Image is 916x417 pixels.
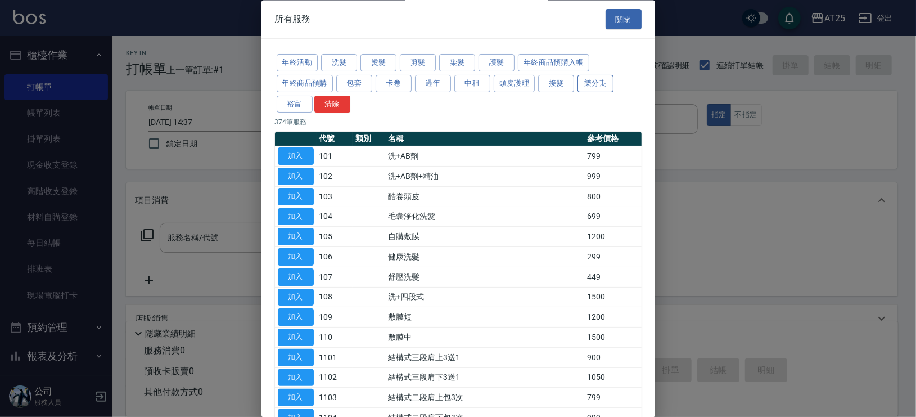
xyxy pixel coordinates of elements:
button: 關閉 [606,9,642,30]
button: 加入 [278,268,314,286]
td: 1101 [317,348,353,368]
td: 449 [584,267,641,288]
td: 1200 [584,227,641,247]
td: 1050 [584,368,641,388]
button: 染髮 [439,55,475,72]
td: 103 [317,187,353,207]
td: 酷卷頭皮 [385,187,584,207]
button: 年終活動 [277,55,318,72]
td: 1103 [317,388,353,408]
button: 護髮 [479,55,515,72]
td: 舒壓洗髮 [385,267,584,288]
button: 加入 [278,389,314,407]
button: 裕富 [277,96,313,113]
button: 加入 [278,208,314,226]
button: 加入 [278,168,314,186]
td: 洗+四段式 [385,288,584,308]
button: 加入 [278,249,314,266]
button: 接髮 [538,75,574,92]
td: 104 [317,207,353,227]
td: 900 [584,348,641,368]
td: 800 [584,187,641,207]
button: 清除 [314,96,350,113]
td: 107 [317,267,353,288]
button: 過年 [415,75,451,92]
td: 108 [317,288,353,308]
td: 102 [317,167,353,187]
td: 敷膜短 [385,307,584,328]
th: 參考價格 [584,132,641,147]
button: 加入 [278,148,314,165]
td: 110 [317,328,353,348]
p: 374 筆服務 [275,118,642,128]
td: 101 [317,146,353,167]
td: 1500 [584,288,641,308]
td: 1102 [317,368,353,388]
td: 結構式三段肩上3送1 [385,348,584,368]
button: 包套 [336,75,372,92]
td: 洗+AB劑 [385,146,584,167]
th: 代號 [317,132,353,147]
td: 105 [317,227,353,247]
button: 加入 [278,369,314,387]
button: 卡卷 [376,75,412,92]
td: 1200 [584,307,641,328]
button: 年終商品預購入帳 [518,55,589,72]
button: 剪髮 [400,55,436,72]
button: 加入 [278,309,314,326]
td: 自購敷膜 [385,227,584,247]
button: 頭皮護理 [494,75,535,92]
th: 類別 [353,132,385,147]
td: 結構式二段肩上包3次 [385,388,584,408]
td: 洗+AB劑+精油 [385,167,584,187]
span: 所有服務 [275,14,311,25]
td: 毛囊淨化洗髮 [385,207,584,227]
button: 加入 [278,349,314,366]
button: 加入 [278,329,314,347]
th: 名稱 [385,132,584,147]
button: 燙髮 [360,55,396,72]
button: 加入 [278,228,314,246]
td: 敷膜中 [385,328,584,348]
button: 中租 [454,75,490,92]
button: 樂分期 [577,75,613,92]
button: 年終商品預購 [277,75,333,92]
td: 299 [584,247,641,267]
td: 999 [584,167,641,187]
td: 109 [317,307,353,328]
button: 加入 [278,289,314,306]
td: 結構式三段肩下3送1 [385,368,584,388]
td: 1500 [584,328,641,348]
button: 加入 [278,188,314,205]
td: 健康洗髮 [385,247,584,267]
td: 106 [317,247,353,267]
td: 799 [584,146,641,167]
td: 699 [584,207,641,227]
td: 799 [584,388,641,408]
button: 洗髮 [321,55,357,72]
